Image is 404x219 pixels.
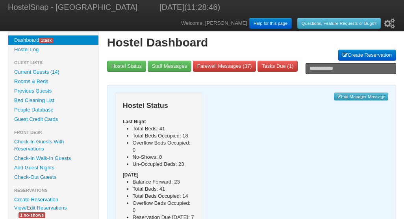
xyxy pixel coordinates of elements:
a: Hostel Log [8,45,98,54]
a: Check-Out Guests [8,173,98,182]
li: Un-Occupied Beds: 23 [133,161,195,168]
li: Guest Lists [8,58,98,67]
a: Farewell Messages (37) [193,61,256,72]
span: 1 no-shows [19,212,45,218]
a: Staff Messages [148,61,191,72]
h3: Hostel Status [123,100,195,111]
li: Balance Forward: 23 [133,178,195,186]
li: Overflow Beds Occupied: 0 [133,200,195,214]
a: Edit Manager Message [334,93,388,100]
li: Reservations [8,186,98,195]
div: Welcome, [PERSON_NAME] [181,16,396,31]
li: Overflow Beds Occupied: 0 [133,139,195,154]
a: View/Edit Reservations [8,204,72,212]
span: 37 [245,63,250,69]
li: Total Beds Occupied: 14 [133,193,195,200]
li: Total Beds Occupied: 18 [133,132,195,139]
li: Front Desk [8,128,98,137]
a: Guest Credit Cards [8,115,98,124]
h5: Last Night [123,118,195,125]
a: Check-In Guests With Reservations [8,137,98,154]
li: Total Beds: 41 [133,125,195,132]
a: Questions, Feature Requests or Bugs? [297,18,381,29]
a: Check-In Walk-In Guests [8,154,98,163]
a: Rooms & Beds [8,77,98,86]
a: Add Guest Nights [8,163,98,173]
span: (11:28:46) [184,3,220,11]
i: Setup Wizard [384,19,395,29]
a: Bed Cleaning List [8,96,98,105]
li: Total Beds: 41 [133,186,195,193]
a: Current Guests (14) [8,67,98,77]
a: 1 no-shows [13,211,51,219]
a: Help for this page [249,18,292,29]
a: People Database [8,105,98,115]
h1: Hostel Dashboard [107,35,396,50]
h5: [DATE] [123,171,195,178]
span: task [39,37,54,43]
a: Create Reservation [8,195,98,204]
a: Create Reservation [338,50,396,61]
a: Hostel Status [107,61,146,72]
span: 1 [289,63,292,69]
li: No-Shows: 0 [133,154,195,161]
a: Previous Guests [8,86,98,96]
span: 1 [41,38,43,43]
a: Tasks Due (1) [258,61,298,72]
a: Dashboard1task [8,35,98,45]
